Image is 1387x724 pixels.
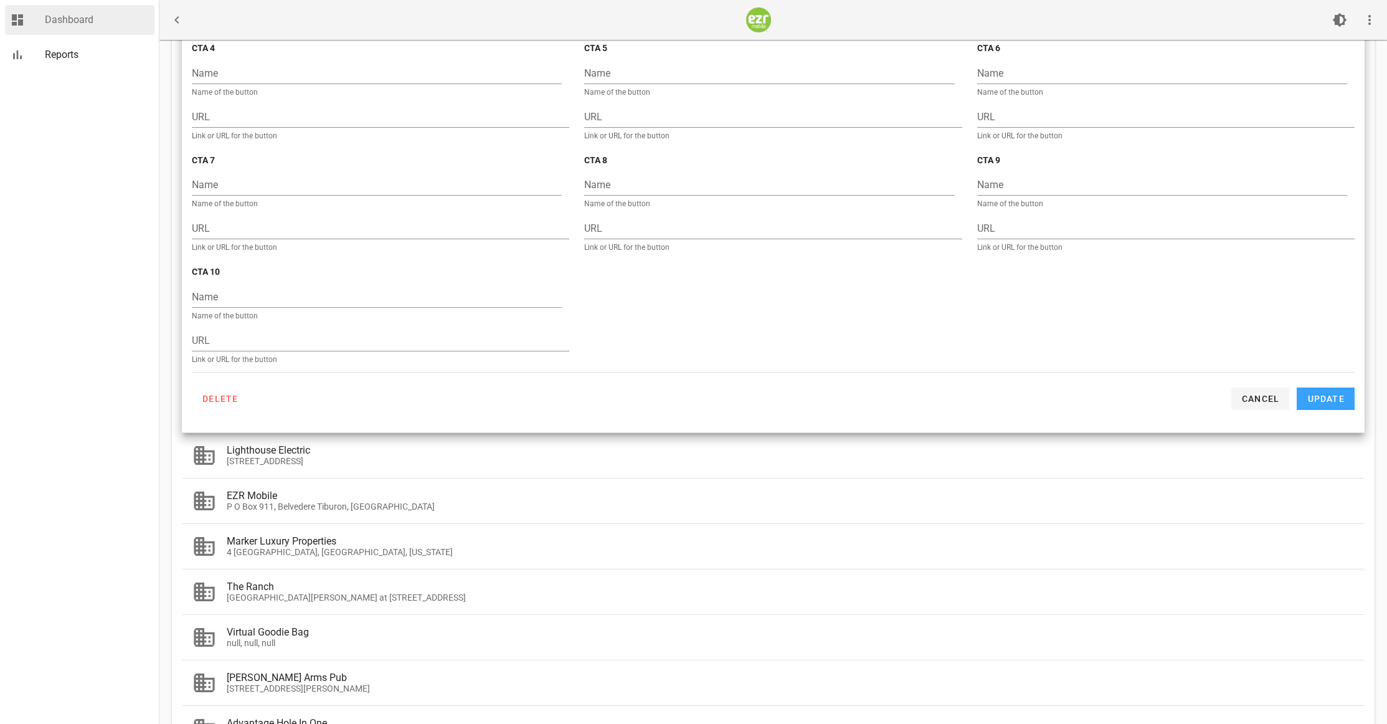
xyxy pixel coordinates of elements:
div: Name of the button [192,200,562,207]
i: business [192,625,217,650]
h4: CTA 10 [192,267,569,277]
div: Link or URL for the button [584,244,962,251]
a: Reports [5,40,154,70]
i: chevron_left [169,12,184,27]
h4: CTA 6 [977,44,1355,53]
button: Navigation [162,5,192,35]
div: Link or URL for the button [192,356,569,363]
button: Cancel [1231,388,1290,410]
div: Link or URL for the button [977,132,1355,140]
div: Link or URL for the button [192,244,569,251]
div: Dashboard [45,14,149,26]
div: P O Box 911, Belvedere Tiburon, [GEOGRAPHIC_DATA] [227,502,1355,512]
div: Name of the button [977,88,1347,96]
div: Name of the button [584,88,954,96]
i: business [192,670,217,695]
i: business [192,534,217,559]
div: Link or URL for the button [192,132,569,140]
div: null, null, null [227,638,1355,649]
h4: CTA 9 [977,156,1355,165]
i: business [192,579,217,604]
div: 4 [GEOGRAPHIC_DATA], [GEOGRAPHIC_DATA], [US_STATE] [227,547,1355,558]
div: Link or URL for the button [977,244,1355,251]
div: Marker Luxury Properties [227,535,1355,547]
div: [GEOGRAPHIC_DATA][PERSON_NAME] at [STREET_ADDRESS] [227,593,1355,603]
i: more_vert [1362,12,1377,27]
span: Cancel [1241,394,1280,404]
div: [PERSON_NAME] Arms Pub [227,672,1355,684]
button: Delete [192,388,249,410]
button: Theme [1325,5,1355,35]
div: [STREET_ADDRESS] [227,456,1355,467]
h4: CTA 4 [192,44,569,53]
div: Link or URL for the button [584,132,962,140]
h4: CTA 8 [584,156,962,165]
button: User Menu [1355,5,1385,35]
div: Reports [45,49,149,60]
div: Name of the button [192,312,562,320]
div: EZR Mobile [227,490,1355,502]
i: business [192,443,217,468]
i: bar_chart [10,47,25,62]
div: Name of the button [977,200,1347,207]
div: The Ranch [227,581,1355,593]
div: Name of the button [192,88,562,96]
i: business [192,488,217,513]
a: Dashboard [5,5,154,35]
div: Virtual Goodie Bag [227,626,1355,638]
span: Update [1307,394,1345,404]
h4: CTA 7 [192,156,569,165]
div: Name of the button [584,200,954,207]
button: Update [1297,388,1355,410]
i: dashboard [10,12,25,27]
h4: CTA 5 [584,44,962,53]
span: Delete [202,394,239,404]
div: Lighthouse Electric [227,444,1355,456]
div: [STREET_ADDRESS][PERSON_NAME] [227,684,1355,694]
